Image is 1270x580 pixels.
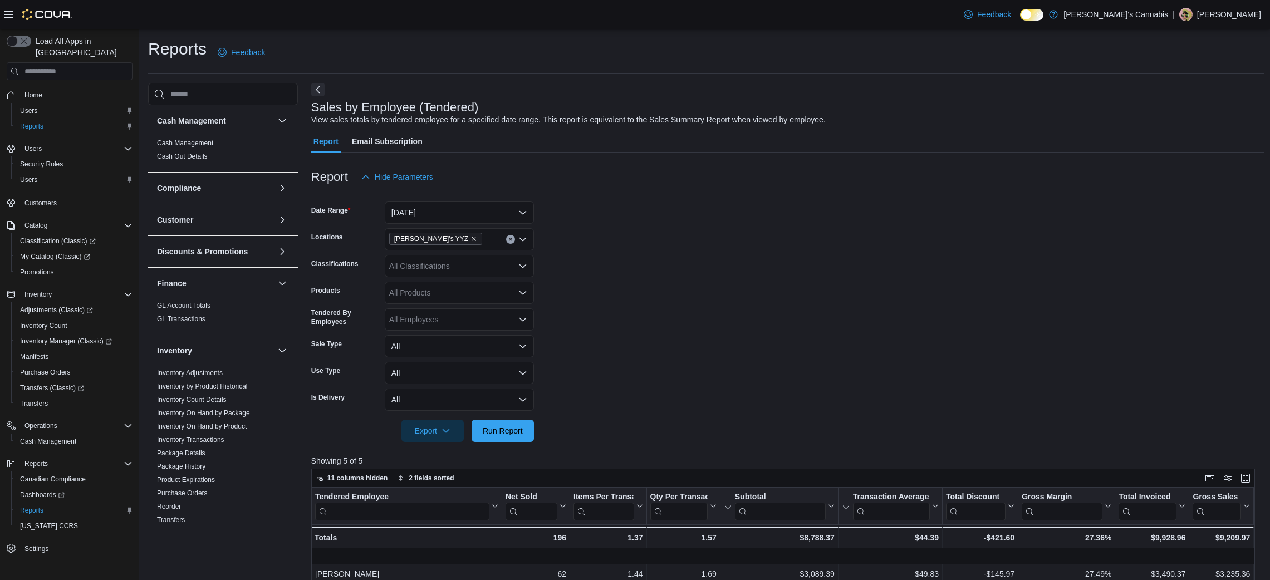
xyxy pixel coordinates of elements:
div: Gross Margin [1022,492,1102,503]
span: Classification (Classic) [16,234,133,248]
span: Promotions [20,268,54,277]
a: My Catalog (Classic) [16,250,95,263]
div: 1.57 [650,531,716,544]
div: $8,788.37 [724,531,835,544]
h3: Compliance [157,183,201,194]
label: Locations [311,233,343,242]
div: Total Invoiced [1119,492,1176,503]
span: Inventory [24,290,52,299]
a: Package History [157,463,205,470]
span: Inventory On Hand by Product [157,422,247,431]
span: Canadian Compliance [16,473,133,486]
a: Manifests [16,350,53,363]
span: Settings [20,542,133,556]
button: Total Discount [946,492,1014,520]
span: Users [20,106,37,115]
span: Customers [20,195,133,209]
span: Canadian Compliance [20,475,86,484]
button: Home [2,87,137,103]
button: Open list of options [518,235,527,244]
a: Dashboards [11,487,137,503]
button: Open list of options [518,262,527,271]
a: Promotions [16,266,58,279]
div: Total Discount [946,492,1006,503]
span: Users [16,104,133,117]
div: Net Sold [506,492,557,520]
button: 2 fields sorted [393,471,458,485]
div: -$421.60 [946,531,1014,544]
span: Reports [16,120,133,133]
button: Gross Margin [1022,492,1111,520]
button: Transfers [11,396,137,411]
div: Items Per Transaction [573,492,634,520]
a: Classification (Classic) [16,234,100,248]
span: Cash Management [157,139,213,148]
span: Inventory Count [20,321,67,330]
div: Subtotal [735,492,826,520]
a: Inventory Count Details [157,396,227,404]
button: Compliance [276,181,289,195]
h3: Finance [157,278,187,289]
a: Users [16,104,42,117]
span: Cash Management [20,437,76,446]
div: Qty Per Transaction [650,492,707,520]
a: Reorder [157,503,181,510]
button: Customer [157,214,273,225]
span: Users [24,144,42,153]
a: [US_STATE] CCRS [16,519,82,533]
span: MaryJane's YYZ [389,233,482,245]
span: [US_STATE] CCRS [20,522,78,530]
div: Tendered Employee [315,492,489,503]
span: Reports [16,504,133,517]
button: Manifests [11,349,137,365]
h3: Cash Management [157,115,226,126]
span: Export [408,420,457,442]
a: Feedback [213,41,269,63]
span: 2 fields sorted [409,474,454,483]
span: Inventory On Hand by Package [157,409,250,417]
div: 196 [506,531,566,544]
button: Gross Sales [1193,492,1250,520]
button: Settings [2,540,137,557]
a: Dashboards [16,488,69,502]
a: Inventory Transactions [157,436,224,444]
span: Inventory Manager (Classic) [20,337,112,346]
span: Reports [20,506,43,515]
a: Product Expirations [157,476,215,484]
span: Package History [157,462,205,471]
span: Dashboards [16,488,133,502]
a: Security Roles [16,158,67,171]
a: GL Account Totals [157,302,210,309]
button: Users [11,172,137,188]
a: Cash Management [157,139,213,147]
span: Transfers (Classic) [16,381,133,395]
button: Inventory [276,344,289,357]
span: Users [16,173,133,186]
button: Users [2,141,137,156]
span: Load All Apps in [GEOGRAPHIC_DATA] [31,36,133,58]
div: Gross Sales [1193,492,1241,503]
span: Run Report [483,425,523,436]
span: Purchase Orders [16,366,133,379]
span: GL Account Totals [157,301,210,310]
button: Hide Parameters [357,166,438,188]
div: Tendered Employee [315,492,489,520]
span: Reports [20,122,43,131]
a: Inventory by Product Historical [157,382,248,390]
h1: Reports [148,38,207,60]
label: Sale Type [311,340,342,348]
button: Next [311,83,325,96]
span: Classification (Classic) [20,237,96,245]
a: Classification (Classic) [11,233,137,249]
span: Inventory Transactions [157,435,224,444]
button: Operations [2,418,137,434]
button: All [385,389,534,411]
a: Purchase Orders [157,489,208,497]
label: Date Range [311,206,351,215]
span: Purchase Orders [157,489,208,498]
button: Users [20,142,46,155]
button: Discounts & Promotions [276,245,289,258]
div: Inventory [148,366,298,558]
h3: Discounts & Promotions [157,246,248,257]
button: Enter fullscreen [1239,471,1252,485]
